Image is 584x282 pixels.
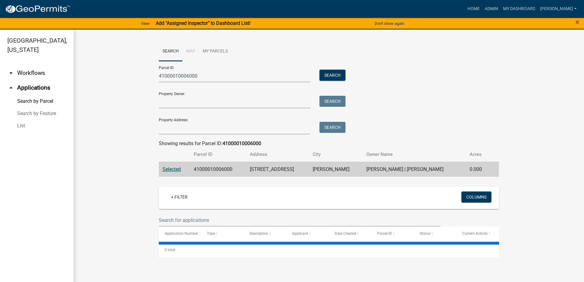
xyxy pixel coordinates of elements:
a: + Filter [166,191,193,203]
a: Search [159,42,182,61]
th: City [309,147,363,162]
span: Description [250,231,268,236]
datatable-header-cell: Current Activity [456,226,499,241]
td: 0.000 [466,162,490,177]
strong: Add "Assigned Inspector" to Dashboard List! [156,20,250,26]
datatable-header-cell: Type [201,226,244,241]
span: Current Activity [462,231,488,236]
i: arrow_drop_up [7,84,15,91]
td: [STREET_ADDRESS] [246,162,309,177]
td: [PERSON_NAME] [309,162,363,177]
span: Type [207,231,215,236]
th: Parcel ID [190,147,246,162]
th: Address [246,147,309,162]
button: Search [319,96,345,107]
datatable-header-cell: Application Number [159,226,201,241]
th: Owner Name [363,147,466,162]
a: Admin [482,3,501,15]
datatable-header-cell: Status [414,226,456,241]
a: Home [465,3,482,15]
td: [PERSON_NAME] | [PERSON_NAME] [363,162,466,177]
button: Search [319,122,345,133]
td: 41000010006000 [190,162,246,177]
datatable-header-cell: Applicant [286,226,329,241]
span: Application Number [165,231,198,236]
input: Search for applications [159,214,441,226]
div: 0 total [159,242,499,257]
span: Parcel ID [377,231,392,236]
strong: 41000010006000 [223,141,261,146]
a: My Parcels [199,42,231,61]
button: Columns [461,191,491,203]
button: Don't show again [372,18,407,29]
th: Acres [466,147,490,162]
datatable-header-cell: Description [244,226,286,241]
span: Applicant [292,231,308,236]
a: View [139,18,152,29]
button: Close [575,18,579,26]
datatable-header-cell: Parcel ID [371,226,414,241]
a: My Dashboard [501,3,538,15]
span: × [575,18,579,26]
span: Date Created [335,231,356,236]
i: arrow_drop_down [7,69,15,77]
div: Showing results for Parcel ID: [159,140,499,147]
span: Status [420,231,430,236]
button: Search [319,70,345,81]
a: Selected [162,166,181,172]
datatable-header-cell: Date Created [329,226,372,241]
a: [PERSON_NAME] [538,3,579,15]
